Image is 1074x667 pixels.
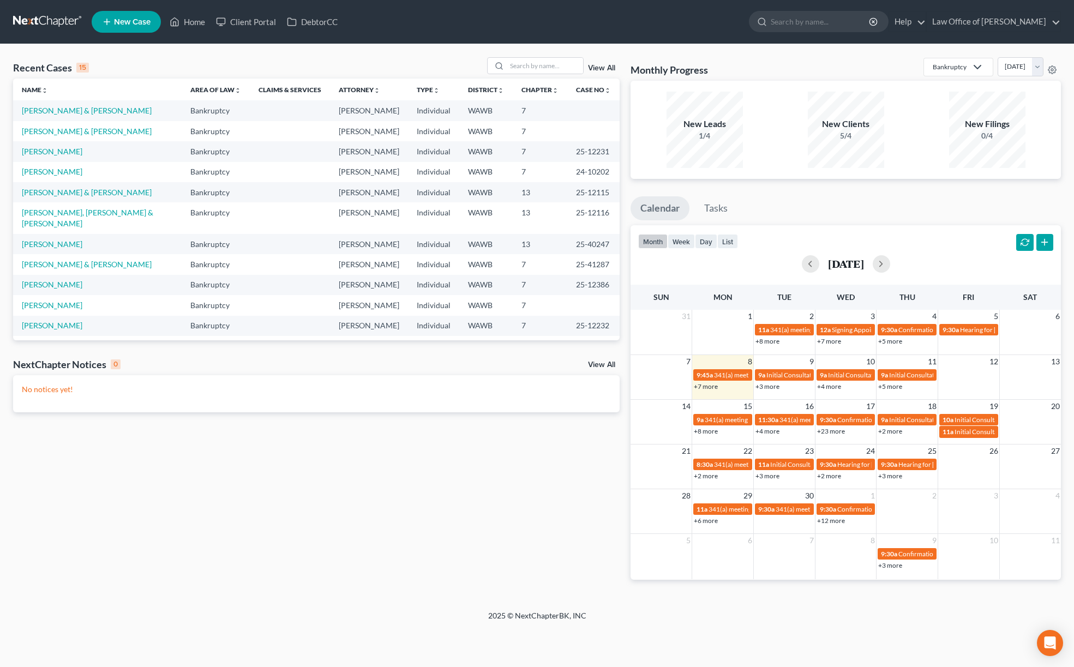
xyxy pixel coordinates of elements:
[182,141,250,161] td: Bankruptcy
[408,182,459,202] td: Individual
[770,326,875,334] span: 341(a) meeting for [PERSON_NAME]
[281,12,343,32] a: DebtorCC
[865,400,876,413] span: 17
[459,336,513,356] td: WAWB
[604,87,611,94] i: unfold_more
[41,87,48,94] i: unfold_more
[837,505,1019,513] span: Confirmation hearing for [PERSON_NAME] & [PERSON_NAME]
[182,162,250,182] td: Bankruptcy
[898,460,1041,468] span: Hearing for [PERSON_NAME] & [PERSON_NAME]
[330,275,408,295] td: [PERSON_NAME]
[808,534,815,547] span: 7
[713,292,733,302] span: Mon
[513,316,567,336] td: 7
[931,489,938,502] span: 2
[513,295,567,315] td: 7
[820,416,836,424] span: 9:30a
[988,444,999,458] span: 26
[988,355,999,368] span: 12
[408,316,459,336] td: Individual
[988,534,999,547] span: 10
[22,280,82,289] a: [PERSON_NAME]
[697,460,713,468] span: 8:30a
[681,310,692,323] span: 31
[869,534,876,547] span: 8
[576,86,611,94] a: Case Nounfold_more
[755,382,779,390] a: +3 more
[182,202,250,233] td: Bankruptcy
[927,444,938,458] span: 25
[878,472,902,480] a: +3 more
[567,275,620,295] td: 25-12386
[742,400,753,413] span: 15
[832,326,969,334] span: Signing Appointment Date for [PERSON_NAME]
[955,416,1048,424] span: Initial Consultation Appointment
[513,162,567,182] td: 7
[459,182,513,202] td: WAWB
[933,62,967,71] div: Bankruptcy
[408,275,459,295] td: Individual
[567,316,620,336] td: 25-12232
[507,58,583,74] input: Search by name...
[330,202,408,233] td: [PERSON_NAME]
[567,234,620,254] td: 25-40247
[694,516,718,525] a: +6 more
[820,371,827,379] span: 9a
[758,416,778,424] span: 11:30a
[330,141,408,161] td: [PERSON_NAME]
[837,292,855,302] span: Wed
[22,167,82,176] a: [PERSON_NAME]
[567,254,620,274] td: 25-41287
[755,337,779,345] a: +8 more
[758,326,769,334] span: 11a
[190,86,241,94] a: Area of Lawunfold_more
[408,121,459,141] td: Individual
[513,182,567,202] td: 13
[758,460,769,468] span: 11a
[931,534,938,547] span: 9
[22,260,152,269] a: [PERSON_NAME] & [PERSON_NAME]
[779,416,943,424] span: 341(a) meeting for [PERSON_NAME] & [PERSON_NAME]
[747,355,753,368] span: 8
[250,79,330,100] th: Claims & Services
[808,118,884,130] div: New Clients
[804,444,815,458] span: 23
[668,234,695,249] button: week
[22,301,82,310] a: [PERSON_NAME]
[828,258,864,269] h2: [DATE]
[758,371,765,379] span: 9a
[459,316,513,336] td: WAWB
[697,505,707,513] span: 11a
[1050,444,1061,458] span: 27
[22,147,82,156] a: [PERSON_NAME]
[13,358,121,371] div: NextChapter Notices
[889,12,926,32] a: Help
[408,141,459,161] td: Individual
[865,444,876,458] span: 24
[963,292,974,302] span: Fri
[988,400,999,413] span: 19
[408,162,459,182] td: Individual
[513,121,567,141] td: 7
[949,118,1025,130] div: New Filings
[927,400,938,413] span: 18
[694,382,718,390] a: +7 more
[817,472,841,480] a: +2 more
[747,534,753,547] span: 6
[459,202,513,233] td: WAWB
[114,18,151,26] span: New Case
[567,182,620,202] td: 25-12115
[889,371,983,379] span: Initial Consultation Appointment
[777,292,791,302] span: Tue
[927,355,938,368] span: 11
[776,505,881,513] span: 341(a) meeting for [PERSON_NAME]
[943,428,953,436] span: 11a
[408,254,459,274] td: Individual
[878,382,902,390] a: +5 more
[22,239,82,249] a: [PERSON_NAME]
[459,295,513,315] td: WAWB
[330,336,408,356] td: [PERSON_NAME]
[878,561,902,569] a: +3 more
[164,12,211,32] a: Home
[182,100,250,121] td: Bankruptcy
